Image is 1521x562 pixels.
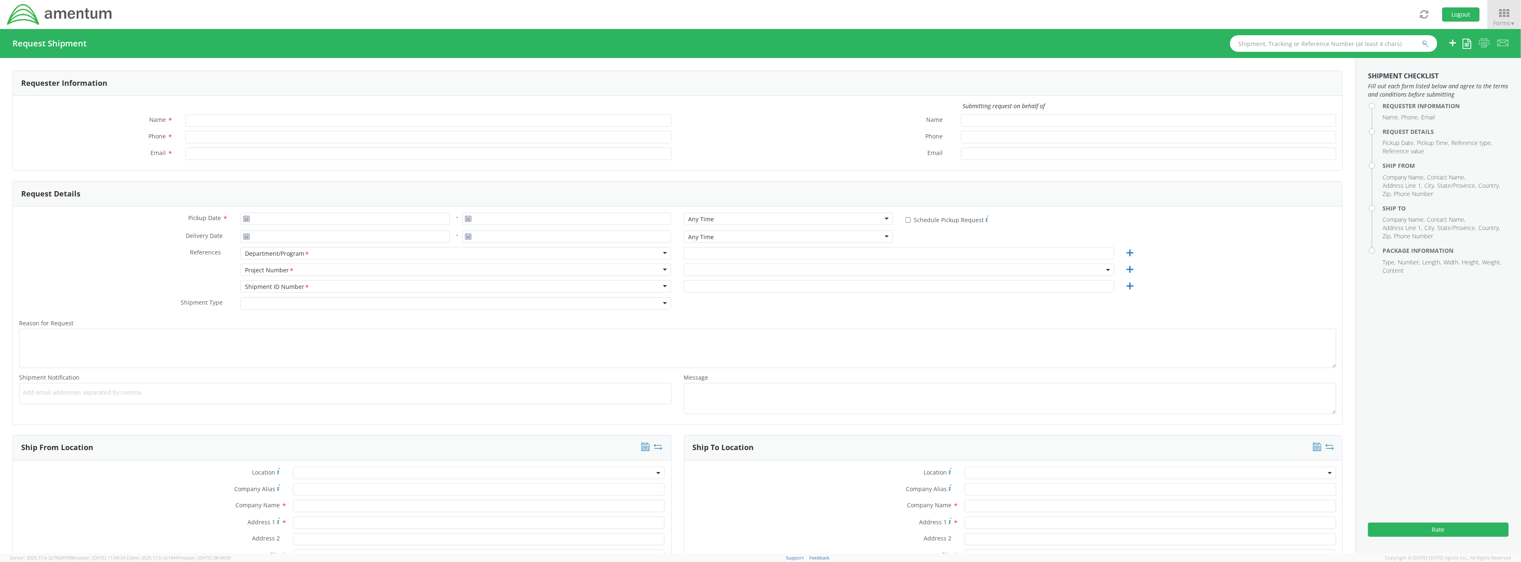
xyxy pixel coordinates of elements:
span: Company Alias [234,485,275,493]
button: Rate [1368,523,1509,537]
span: Name [927,116,943,125]
span: Phone [926,132,943,142]
span: Address 1 [247,518,275,526]
span: master, [DATE] 11:04:24 [75,555,125,561]
li: Zip [1383,232,1392,240]
span: Address 2 [252,534,280,542]
h3: Requester Information [21,79,107,87]
li: Address Line 1 [1383,224,1422,232]
li: Zip [1383,190,1392,198]
button: Logout [1442,7,1480,22]
li: Address Line 1 [1383,182,1422,190]
h4: Requester Information [1383,103,1509,109]
img: dyn-intl-logo-049831509241104b2a82.png [6,3,113,26]
div: Any Time [688,215,714,223]
h3: Request Details [21,190,80,198]
li: Reference value [1383,147,1424,155]
li: Name [1383,113,1399,121]
span: Address 1 [919,518,947,526]
li: Phone [1401,113,1419,121]
li: Pickup Date [1383,139,1415,147]
h3: Ship From Location [21,443,93,452]
input: Shipment, Tracking or Reference Number (at least 4 chars) [1230,35,1437,52]
span: Pickup Date [188,214,221,222]
span: Name [149,116,166,124]
h4: Request Shipment [12,39,87,48]
li: Country [1478,224,1500,232]
li: Contact Name [1427,173,1465,182]
span: Copyright © [DATE]-[DATE] Agistix Inc., All Rights Reserved [1385,555,1511,561]
div: Project Number [245,266,294,275]
span: Fill out each form listed below and agree to the terms and conditions before submitting [1368,82,1509,99]
li: Contact Name [1427,216,1465,224]
span: Reason for Request [19,319,73,327]
li: Email [1421,113,1435,121]
li: Phone Number [1394,232,1433,240]
div: Any Time [688,233,714,241]
li: Width [1443,258,1460,266]
li: Company Name [1383,173,1425,182]
span: Company Name [235,501,280,509]
h4: Request Details [1383,128,1509,135]
span: Client: 2025.17.0-cb14447 [126,555,231,561]
h4: Ship To [1383,205,1509,211]
div: Department/Program [245,250,310,258]
li: Content [1383,266,1404,275]
span: ▼ [1510,20,1515,27]
li: City [1424,224,1435,232]
li: State/Province [1437,182,1476,190]
li: Number [1398,258,1420,266]
a: Support [786,555,804,561]
span: City [941,551,951,559]
li: Weight [1482,258,1501,266]
span: References [190,248,221,256]
span: Phone [148,132,166,140]
span: Delivery Date [186,232,223,241]
li: State/Province [1437,224,1476,232]
li: Country [1478,182,1500,190]
div: Shipment ID Number [245,283,310,291]
li: Length [1422,258,1441,266]
li: Pickup Time [1417,139,1449,147]
span: Location [252,468,275,476]
span: Company Alias [906,485,947,493]
li: Height [1462,258,1480,266]
h4: Package Information [1383,247,1509,254]
span: Email [150,149,166,157]
span: Forms [1493,19,1515,27]
h4: Ship From [1383,162,1509,169]
span: Shipment Notification [19,373,80,381]
span: master, [DATE] 08:44:05 [180,555,231,561]
li: Reference type [1451,139,1492,147]
span: Shipment Type [181,298,223,308]
label: Schedule Pickup Request [905,214,988,224]
span: Address 2 [924,534,951,542]
li: Phone Number [1394,190,1433,198]
span: Add email addresses separated by comma [23,388,668,397]
li: Company Name [1383,216,1425,224]
input: Schedule Pickup Request [905,217,911,223]
h3: Shipment Checklist [1368,73,1509,80]
span: Location [924,468,947,476]
span: City [269,551,280,559]
a: Feedback [810,555,830,561]
li: Type [1383,258,1396,266]
span: Server: 2025.17.0-327f6347098 [10,555,125,561]
i: Submitting request on behalf of [963,102,1045,110]
h3: Ship To Location [693,443,754,452]
li: City [1424,182,1435,190]
span: Company Name [907,501,951,509]
span: Email [928,149,943,158]
span: Message [684,373,708,381]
